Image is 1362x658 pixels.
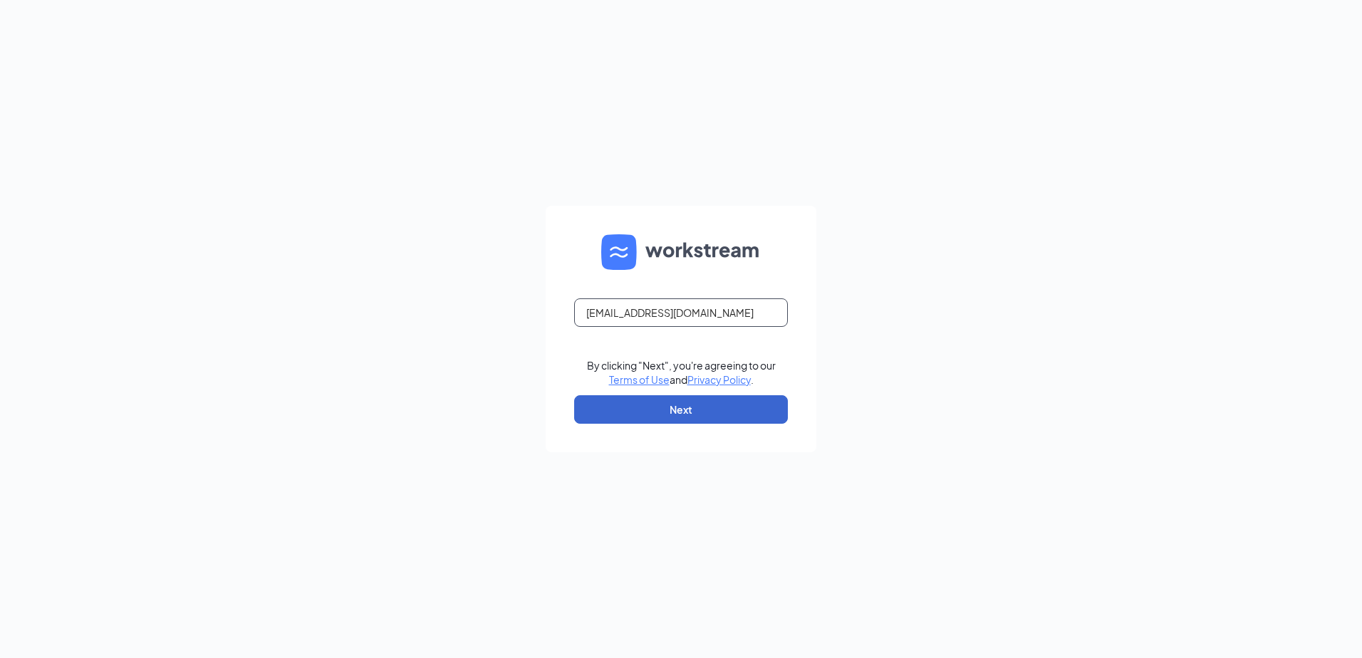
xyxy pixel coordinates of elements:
img: WS logo and Workstream text [601,234,761,270]
button: Next [574,395,788,424]
div: By clicking "Next", you're agreeing to our and . [587,358,776,387]
a: Privacy Policy [687,373,751,386]
input: Email [574,298,788,327]
a: Terms of Use [609,373,670,386]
